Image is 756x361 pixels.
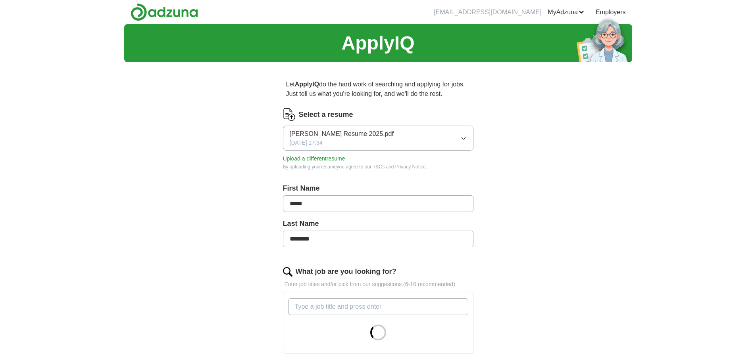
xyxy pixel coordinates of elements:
label: First Name [283,183,473,194]
input: Type a job title and press enter [288,298,468,315]
label: What job are you looking for? [296,266,396,277]
img: Adzuna logo [131,3,198,21]
img: search.png [283,267,292,277]
button: [PERSON_NAME] Resume 2025.pdf[DATE] 17:34 [283,126,473,151]
a: MyAdzuna [548,8,584,17]
span: [DATE] 17:34 [290,139,323,147]
label: Select a resume [299,109,353,120]
h1: ApplyIQ [341,29,414,57]
p: Let do the hard work of searching and applying for jobs. Just tell us what you're looking for, an... [283,76,473,102]
img: CV Icon [283,108,296,121]
p: Enter job titles and/or pick from our suggestions (6-10 recommended) [283,280,473,288]
div: By uploading your resume you agree to our and . [283,163,473,170]
a: Employers [596,8,626,17]
button: Upload a differentresume [283,155,345,163]
span: [PERSON_NAME] Resume 2025.pdf [290,129,394,139]
li: [EMAIL_ADDRESS][DOMAIN_NAME] [434,8,541,17]
label: Last Name [283,218,473,229]
a: Privacy Notice [395,164,426,170]
strong: ApplyIQ [295,81,319,88]
a: T&Cs [373,164,385,170]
